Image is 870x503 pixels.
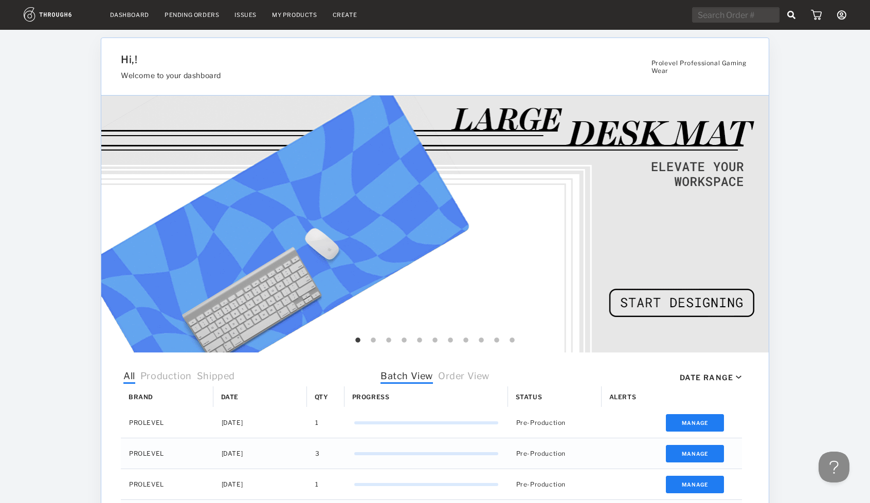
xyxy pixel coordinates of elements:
[692,7,780,23] input: Search Order #
[123,370,135,384] span: All
[399,336,409,346] button: 4
[508,438,602,469] div: Pre-Production
[368,336,378,346] button: 2
[508,407,602,438] div: Pre-Production
[438,370,490,384] span: Order View
[507,336,517,346] button: 11
[352,393,390,401] span: Progress
[666,445,724,462] button: Manage
[811,10,822,20] img: icon_cart.dab5cea1.svg
[666,476,724,493] button: Manage
[380,370,433,384] span: Batch View
[121,438,742,469] div: Press SPACE to select this row.
[353,336,363,346] button: 1
[819,452,849,482] iframe: Toggle Customer Support
[165,11,219,18] a: Pending Orders
[414,336,425,346] button: 5
[213,469,307,499] div: [DATE]
[315,447,320,460] span: 3
[140,370,192,384] span: Production
[315,416,319,430] span: 1
[651,59,749,74] span: Prolevel Professional Gaming Wear
[121,469,213,499] div: PROLEVEL
[121,438,213,469] div: PROLEVEL
[666,414,724,432] button: Manage
[272,11,317,18] a: My Products
[430,336,440,346] button: 6
[121,407,742,438] div: Press SPACE to select this row.
[121,71,643,80] h3: Welcome to your dashboard
[121,407,213,438] div: PROLEVEL
[110,11,149,18] a: Dashboard
[384,336,394,346] button: 3
[609,393,637,401] span: Alerts
[24,7,95,22] img: logo.1c10ca64.svg
[508,469,602,499] div: Pre-Production
[476,336,486,346] button: 9
[221,393,239,401] span: Date
[461,336,471,346] button: 8
[121,53,643,66] h1: Hi, !
[680,373,733,382] div: Date Range
[315,478,319,491] span: 1
[197,370,235,384] span: Shipped
[315,393,329,401] span: Qty
[736,376,741,379] img: icon_caret_down_black.69fb8af9.svg
[333,11,357,18] a: Create
[234,11,257,18] a: Issues
[213,407,307,438] div: [DATE]
[101,96,769,352] img: 68b8b232-0003-4352-b7e2-3a53cc3ac4a2.gif
[492,336,502,346] button: 10
[129,393,153,401] span: Brand
[213,438,307,469] div: [DATE]
[445,336,456,346] button: 7
[121,469,742,500] div: Press SPACE to select this row.
[516,393,542,401] span: Status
